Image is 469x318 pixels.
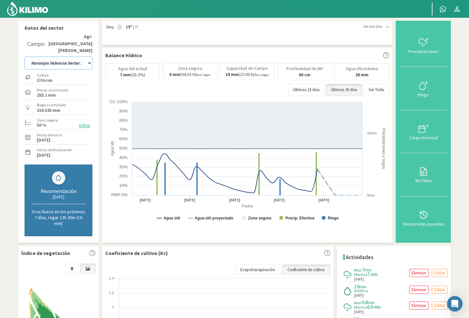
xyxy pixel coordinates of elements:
button: Temporadas pasadas [399,196,448,239]
text: 80% [119,118,128,123]
div: Riego [401,92,446,97]
small: Para llegar [196,73,211,77]
span: 9º [134,24,139,30]
text: 50% [119,146,128,151]
button: Últimos 30 días [326,84,362,96]
p: Editar [434,269,445,277]
div: Temporadas pasadas [401,222,446,226]
text: 0mm [367,193,375,197]
button: Precipitaciones [399,24,448,67]
p: Agua útil máxima [346,66,378,71]
button: Últimos 15 días [288,84,324,96]
label: [DATE] [37,153,50,157]
text: 1.4 [109,276,114,280]
span: 6.8 [362,299,368,305]
label: Fecha de finalización [37,147,72,153]
text: 10% [119,183,128,188]
button: Editar [432,302,448,310]
label: 318.535 mm [37,108,60,112]
div: [DATE] [31,194,86,200]
p: Coeficiente de cultivo (Kc) [105,249,168,257]
span: mm [368,300,375,305]
text: 1.2 [109,291,114,295]
label: 255.1 mm [37,93,56,97]
span: 7 [362,267,364,273]
label: Precip. acumulada [37,87,68,93]
h4: Actividades [346,254,373,260]
button: Riego [399,67,448,110]
b: 60 cm [299,72,310,78]
button: Editar [432,286,448,294]
img: Kilimo [6,1,49,16]
button: Eliminar [409,302,429,310]
text: 70% [119,127,128,132]
text: 60% [119,136,128,141]
span: [DATE] [354,309,364,315]
text: [DATE] [184,198,195,203]
p: (28.2%) [120,72,145,77]
span: (02:00 hs) [354,289,368,293]
text: Agua útil [110,141,115,156]
div: Campo: [27,41,46,47]
text: 30% [119,164,128,169]
p: Editar [434,302,445,309]
text: [DATE] [229,198,240,203]
text: 40% [119,155,128,160]
label: Fecha de inicio [37,132,62,138]
p: Zona segura [178,66,202,71]
div: Recomendación [31,188,86,194]
label: [DATE] [37,138,50,142]
b: 6 mm [169,71,180,77]
p: Balance Hídrico [105,51,142,59]
text: 90% [119,109,128,113]
label: Riego acumulado [37,102,66,108]
p: Capacidad de Campo [227,66,268,71]
text: [DATE] [274,198,285,203]
b: 19 mm [225,71,239,77]
a: Evapotranspiración [235,264,280,275]
text: Riego [328,216,339,220]
p: Eliminar [412,286,426,293]
div: Open Intercom Messenger [447,296,463,312]
span: Real: [354,268,362,272]
div: BH Tabla [401,178,446,183]
span: Efectiva [354,305,367,310]
strong: Agr. [GEOGRAPHIC_DATA][PERSON_NAME] [46,33,92,54]
label: 50 % [37,123,47,127]
span: Efectiva [354,272,367,277]
text: PMP 0% [111,192,128,197]
p: Datos del sector [25,24,92,32]
span: 2.6 [354,283,360,290]
label: Citricos [37,78,52,82]
button: BH Tabla [399,153,448,196]
button: Eliminar [409,269,429,277]
p: Profundidad de BH [287,66,323,71]
strong: 19º [126,24,132,30]
span: | [133,24,134,30]
text: [DATE] [140,198,151,203]
button: Eliminar [409,286,429,294]
label: Cultivo [37,72,52,78]
p: (15:00 h) [225,72,269,77]
p: (04:33 h) [169,72,211,77]
button: Carga mensual [399,110,448,153]
span: Ver más días [363,24,382,29]
span: 7 mm [367,271,378,277]
span: [DATE] [354,293,364,298]
small: Para llegar [255,73,269,77]
b: 7 mm [120,72,131,78]
span: mm [360,284,367,290]
text: 20% [119,174,128,178]
text: 10mm [367,131,377,135]
text: Precip. Efectiva [286,216,315,220]
span: mm [364,267,371,273]
text: CC 100% [109,99,128,104]
p: Eliminar [412,269,426,277]
text: Zona segura [248,216,271,220]
button: Ver Todo [364,84,389,96]
div: Precipitaciones [401,49,446,54]
span: 6.8 mm [367,304,381,310]
button: Editar [432,269,448,277]
span: Real: [354,300,362,305]
text: Precipitaciones y riegos [381,128,386,169]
